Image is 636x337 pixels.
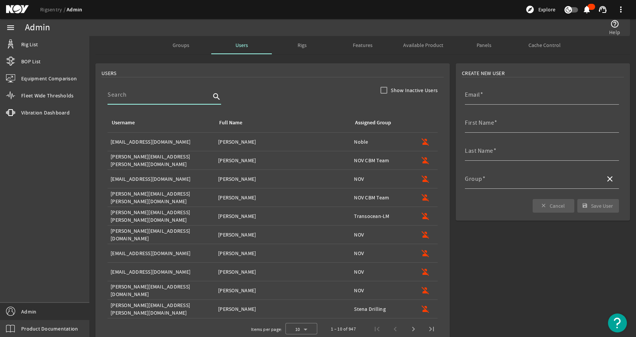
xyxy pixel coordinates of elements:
[354,212,410,220] div: Transocean-LM
[111,227,212,242] div: [PERSON_NAME][EMAIL_ADDRESS][DOMAIN_NAME]
[354,249,410,257] div: NOV
[421,304,430,313] mat-icon: person_off
[218,249,348,257] div: [PERSON_NAME]
[251,326,282,333] div: Items per page:
[355,119,391,127] div: Assigned Group
[218,157,348,164] div: [PERSON_NAME]
[354,157,410,164] div: NOV CBM Team
[21,325,78,332] span: Product Documentation
[354,194,410,201] div: NOV CBM Team
[218,175,348,183] div: [PERSON_NAME]
[111,175,212,183] div: [EMAIL_ADDRESS][DOMAIN_NAME]
[609,28,620,36] span: Help
[353,42,373,48] span: Features
[218,305,348,313] div: [PERSON_NAME]
[111,190,212,205] div: [PERSON_NAME][EMAIL_ADDRESS][PERSON_NAME][DOMAIN_NAME]
[218,212,348,220] div: [PERSON_NAME]
[331,325,356,333] div: 1 – 10 of 947
[354,175,410,183] div: NOV
[421,174,430,183] mat-icon: person_off
[21,92,73,99] span: Fleet Wide Thresholds
[111,153,212,168] div: [PERSON_NAME][EMAIL_ADDRESS][PERSON_NAME][DOMAIN_NAME]
[218,287,348,294] div: [PERSON_NAME]
[111,283,212,298] div: [PERSON_NAME][EMAIL_ADDRESS][DOMAIN_NAME]
[40,6,67,13] a: Rigsentry
[465,177,599,187] input: Select a Group
[6,108,15,117] mat-icon: vibration
[477,42,491,48] span: Panels
[111,208,212,224] div: [PERSON_NAME][EMAIL_ADDRESS][PERSON_NAME][DOMAIN_NAME]
[21,109,70,116] span: Vibration Dashboard
[610,19,619,28] mat-icon: help_outline
[218,119,345,127] div: Full Name
[608,313,627,332] button: Open Resource Center
[173,42,189,48] span: Groups
[421,286,430,295] mat-icon: person_off
[111,249,212,257] div: [EMAIL_ADDRESS][DOMAIN_NAME]
[111,268,212,276] div: [EMAIL_ADDRESS][DOMAIN_NAME]
[465,147,493,155] mat-label: Last Name
[612,0,630,19] button: more_vert
[538,6,555,13] span: Explore
[21,41,38,48] span: Rig List
[25,24,50,31] div: Admin
[421,156,430,165] mat-icon: person_off
[465,119,494,127] mat-label: First Name
[421,193,430,202] mat-icon: person_off
[21,75,77,82] span: Equipment Comparison
[218,231,348,238] div: [PERSON_NAME]
[354,305,410,313] div: Stena Drilling
[218,194,348,201] div: [PERSON_NAME]
[354,287,410,294] div: NOV
[605,174,614,183] mat-icon: close
[421,212,430,221] mat-icon: person_off
[21,308,36,315] span: Admin
[598,5,607,14] mat-icon: support_agent
[6,23,15,32] mat-icon: menu
[421,267,430,276] mat-icon: person_off
[354,138,410,146] div: Noble
[421,137,430,146] mat-icon: person_off
[111,138,212,146] div: [EMAIL_ADDRESS][DOMAIN_NAME]
[111,119,209,127] div: Username
[235,42,248,48] span: Users
[112,119,135,127] div: Username
[108,90,210,99] input: Search
[421,230,430,239] mat-icon: person_off
[582,5,591,14] mat-icon: notifications
[465,175,482,183] mat-label: Group
[354,231,410,238] div: NOV
[111,301,212,317] div: [PERSON_NAME][EMAIL_ADDRESS][PERSON_NAME][DOMAIN_NAME]
[218,268,348,276] div: [PERSON_NAME]
[219,119,242,127] div: Full Name
[218,138,348,146] div: [PERSON_NAME]
[212,92,221,101] i: search
[403,42,443,48] span: Available Product
[67,6,82,13] a: Admin
[389,86,438,94] label: Show Inactive Users
[528,42,561,48] span: Cache Control
[354,268,410,276] div: NOV
[298,42,307,48] span: Rigs
[462,69,505,77] span: Create New User
[421,249,430,258] mat-icon: person_off
[21,58,41,65] span: BOP List
[522,3,558,16] button: Explore
[101,69,116,77] span: USERS
[525,5,535,14] mat-icon: explore
[465,91,480,99] mat-label: Email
